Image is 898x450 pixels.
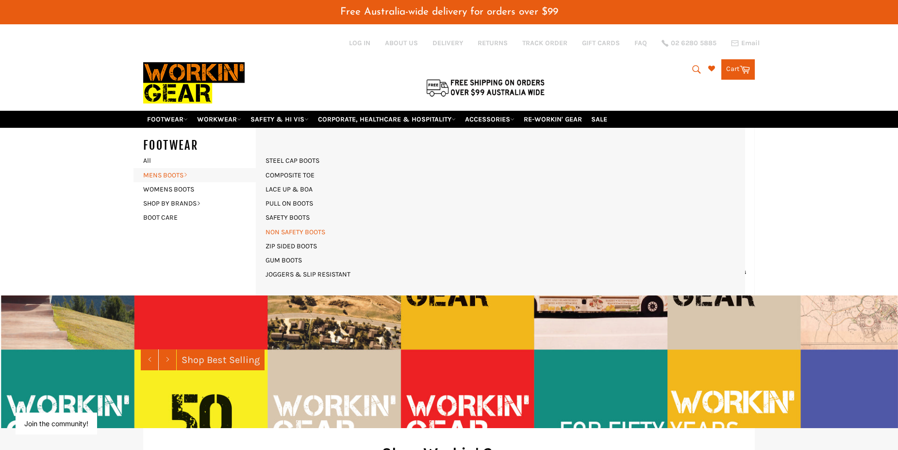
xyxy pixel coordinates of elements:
[143,138,266,154] h5: FOOTWEAR
[261,267,355,281] a: JOGGERS & SLIP RESISTANT
[261,196,318,210] a: PULL ON BOOTS
[314,111,460,128] a: CORPORATE, HEALTHCARE & HOSPITALITY
[432,38,463,48] a: DELIVERY
[349,39,370,47] a: Log in
[478,38,508,48] a: RETURNS
[261,239,322,253] a: ZIP SIDED BOOTS
[662,40,716,47] a: 02 6280 5885
[143,55,245,110] img: Workin Gear leaders in Workwear, Safety Boots, PPE, Uniforms. Australia's No.1 in Workwear
[261,210,315,225] a: SAFETY BOOTS
[425,77,546,98] img: Flat $9.95 shipping Australia wide
[582,38,620,48] a: GIFT CARDS
[522,38,567,48] a: TRACK ORDER
[256,128,745,295] div: MENS BOOTS
[138,168,256,182] a: MENS BOOTS
[177,349,265,370] a: Shop Best Selling
[261,253,307,267] a: GUM BOOTS
[138,196,256,210] a: SHOP BY BRANDS
[340,7,558,17] span: Free Australia-wide delivery for orders over $99
[261,154,324,168] a: STEEL CAP BOOTS
[261,168,319,182] a: COMPOSITE TOE
[24,419,88,428] button: Join the community!
[138,154,266,168] a: All
[138,210,256,225] a: BOOT CARE
[247,111,313,128] a: SAFETY & HI VIS
[461,111,518,128] a: ACCESSORIES
[634,38,647,48] a: FAQ
[138,182,256,196] a: WOMENS BOOTS
[143,111,192,128] a: FOOTWEAR
[193,111,245,128] a: WORKWEAR
[671,40,716,47] span: 02 6280 5885
[731,39,760,47] a: Email
[261,225,330,239] a: NON SAFETY BOOTS
[520,111,586,128] a: RE-WORKIN' GEAR
[721,59,755,80] a: Cart
[587,111,611,128] a: SALE
[261,182,317,196] a: LACE UP & BOA
[385,38,418,48] a: ABOUT US
[741,40,760,47] span: Email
